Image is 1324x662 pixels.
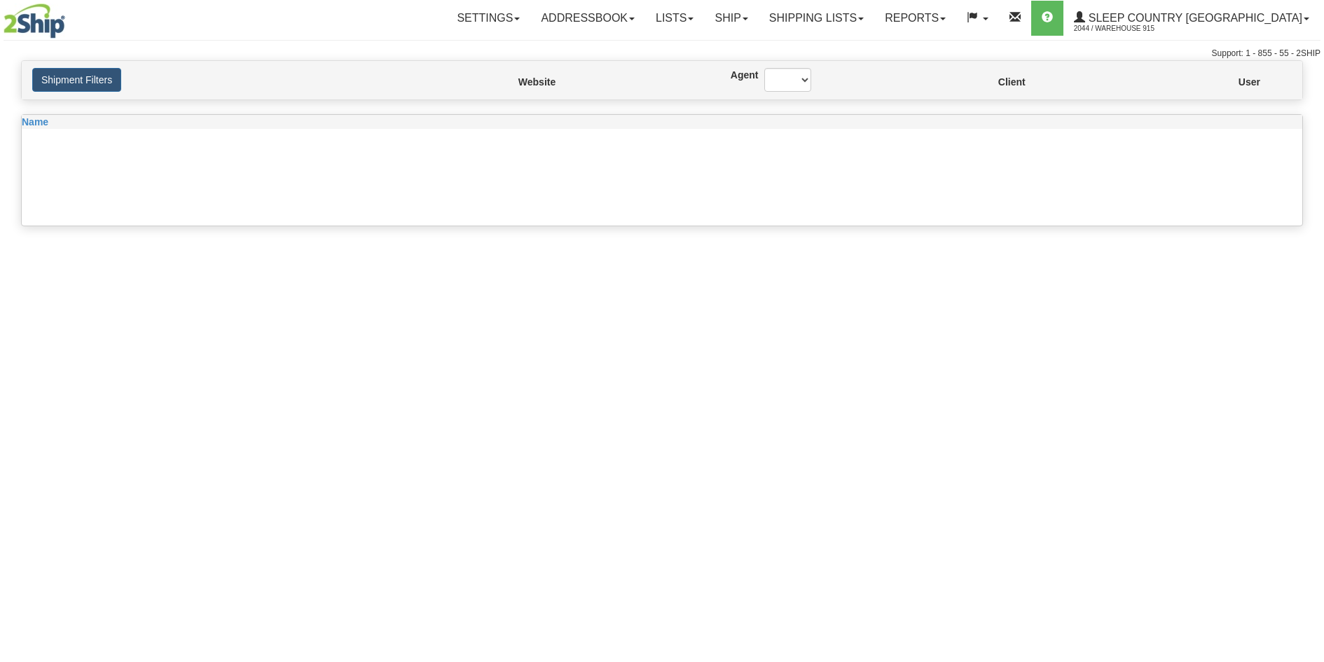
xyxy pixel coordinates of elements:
[530,1,645,36] a: Addressbook
[874,1,956,36] a: Reports
[4,4,65,39] img: logo2044.jpg
[731,68,744,82] label: Agent
[1085,12,1302,24] span: Sleep Country [GEOGRAPHIC_DATA]
[4,48,1320,60] div: Support: 1 - 855 - 55 - 2SHIP
[22,116,48,127] span: Name
[518,75,524,89] label: Website
[446,1,530,36] a: Settings
[1074,22,1179,36] span: 2044 / Warehouse 915
[1063,1,1320,36] a: Sleep Country [GEOGRAPHIC_DATA] 2044 / Warehouse 915
[759,1,874,36] a: Shipping lists
[645,1,704,36] a: Lists
[998,75,1000,89] label: Client
[704,1,758,36] a: Ship
[32,68,121,92] button: Shipment Filters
